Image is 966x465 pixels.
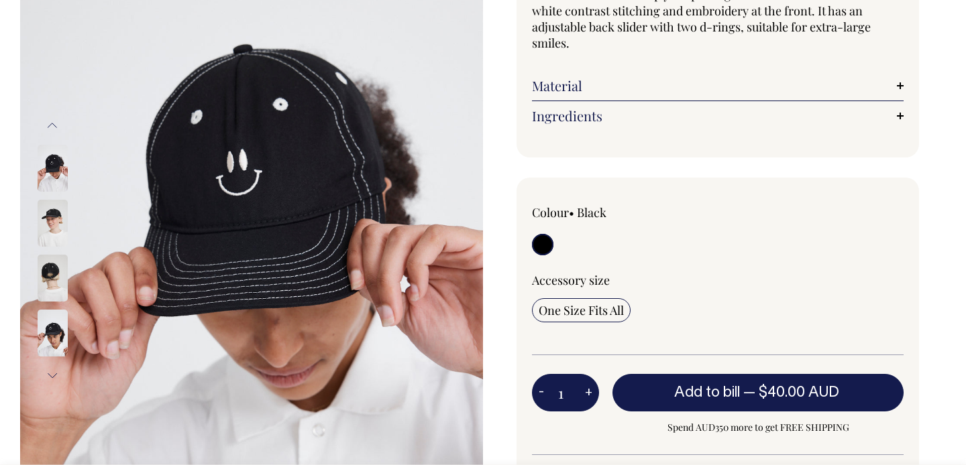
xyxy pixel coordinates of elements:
span: Spend AUD350 more to get FREE SHIPPING [612,419,904,436]
span: Add to bill [674,386,740,399]
div: Colour [532,204,681,220]
div: Accessory size [532,272,904,288]
img: Smile Cap [38,310,68,356]
button: Previous [42,111,62,141]
a: Material [532,78,904,94]
span: • [569,204,574,220]
img: black [38,200,68,247]
button: - [532,379,551,406]
img: black [38,255,68,302]
img: Smile Cap [38,145,68,192]
span: One Size Fits All [539,302,624,318]
a: Ingredients [532,108,904,124]
span: $40.00 AUD [759,386,839,399]
input: One Size Fits All [532,298,631,322]
span: — [743,386,843,399]
button: Next [42,360,62,391]
label: Black [577,204,606,220]
button: Add to bill —$40.00 AUD [612,374,904,411]
button: + [578,379,599,406]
